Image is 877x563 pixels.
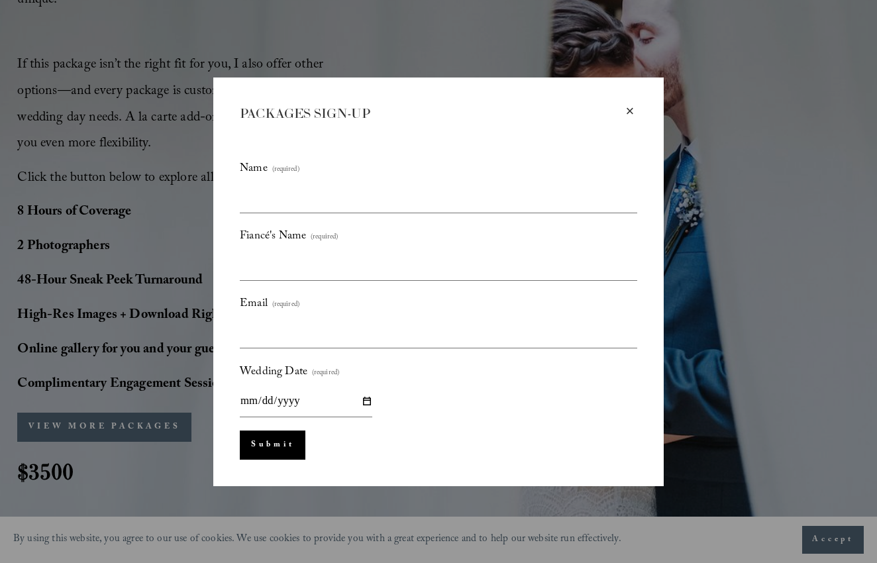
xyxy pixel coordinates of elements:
span: Email [240,293,268,316]
span: (required) [272,299,299,313]
div: PACKAGES SIGN-UP [240,104,623,122]
span: (required) [311,231,338,245]
span: Fiancé's Name [240,226,306,248]
div: Close [623,104,637,119]
span: (required) [312,367,339,381]
span: Name [240,158,268,181]
span: Wedding Date [240,362,307,384]
span: (required) [272,164,299,178]
button: Submit [240,431,305,460]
